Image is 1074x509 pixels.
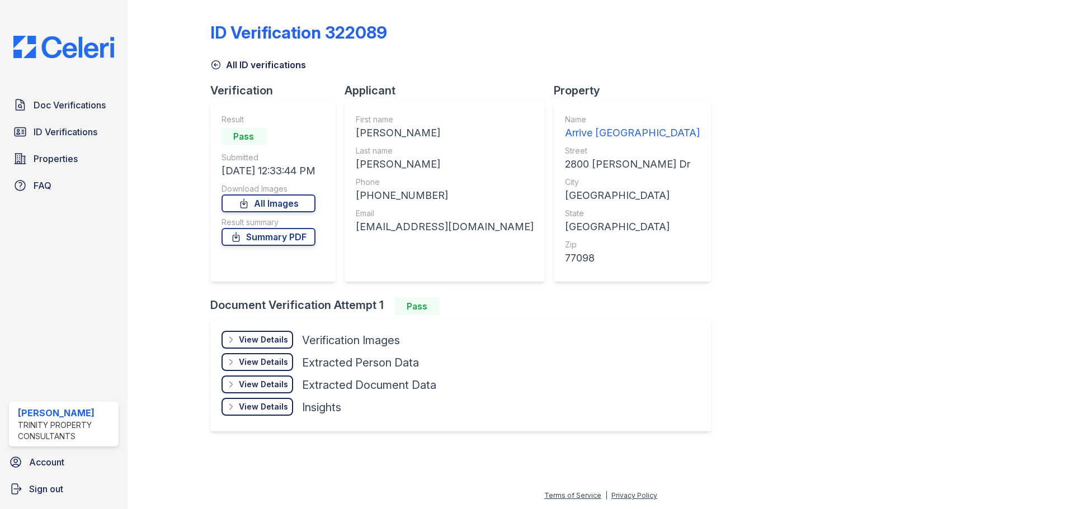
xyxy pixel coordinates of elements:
[611,491,657,500] a: Privacy Policy
[356,125,534,141] div: [PERSON_NAME]
[18,406,114,420] div: [PERSON_NAME]
[222,183,315,194] div: Download Images
[302,355,419,370] div: Extracted Person Data
[239,401,288,412] div: View Details
[565,188,700,203] div: [GEOGRAPHIC_DATA]
[4,36,123,58] img: CE_Logo_Blue-a8612792a0a2168367f1c8372b55b34899dd931a85d93a1a3d3e32e68fde9ad4.png
[544,491,601,500] a: Terms of Service
[9,121,119,143] a: ID Verifications
[356,188,534,203] div: [PHONE_NUMBER]
[356,219,534,235] div: [EMAIL_ADDRESS][DOMAIN_NAME]
[302,332,400,348] div: Verification Images
[34,125,97,139] span: ID Verifications
[210,58,306,72] a: All ID verifications
[239,356,288,368] div: View Details
[565,125,700,141] div: Arrive [GEOGRAPHIC_DATA]
[565,208,700,219] div: State
[222,114,315,125] div: Result
[1027,464,1063,498] iframe: chat widget
[29,455,64,469] span: Account
[210,297,720,315] div: Document Verification Attempt 1
[222,194,315,212] a: All Images
[210,83,345,98] div: Verification
[222,163,315,179] div: [DATE] 12:33:44 PM
[565,114,700,141] a: Name Arrive [GEOGRAPHIC_DATA]
[605,491,607,500] div: |
[565,156,700,172] div: 2800 [PERSON_NAME] Dr
[345,83,554,98] div: Applicant
[565,239,700,250] div: Zip
[29,482,63,496] span: Sign out
[34,179,51,192] span: FAQ
[222,127,266,145] div: Pass
[222,152,315,163] div: Submitted
[34,98,106,112] span: Doc Verifications
[565,177,700,188] div: City
[9,94,119,116] a: Doc Verifications
[34,152,78,165] span: Properties
[302,399,341,415] div: Insights
[565,250,700,266] div: 77098
[239,379,288,390] div: View Details
[210,22,387,42] div: ID Verification 322089
[239,334,288,345] div: View Details
[9,174,119,197] a: FAQ
[554,83,720,98] div: Property
[18,420,114,442] div: Trinity Property Consultants
[302,377,436,393] div: Extracted Document Data
[222,217,315,228] div: Result summary
[356,114,534,125] div: First name
[356,177,534,188] div: Phone
[9,148,119,170] a: Properties
[222,228,315,246] a: Summary PDF
[356,208,534,219] div: Email
[565,145,700,156] div: Street
[356,145,534,156] div: Last name
[565,219,700,235] div: [GEOGRAPHIC_DATA]
[395,297,440,315] div: Pass
[356,156,534,172] div: [PERSON_NAME]
[565,114,700,125] div: Name
[4,451,123,473] a: Account
[4,478,123,500] a: Sign out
